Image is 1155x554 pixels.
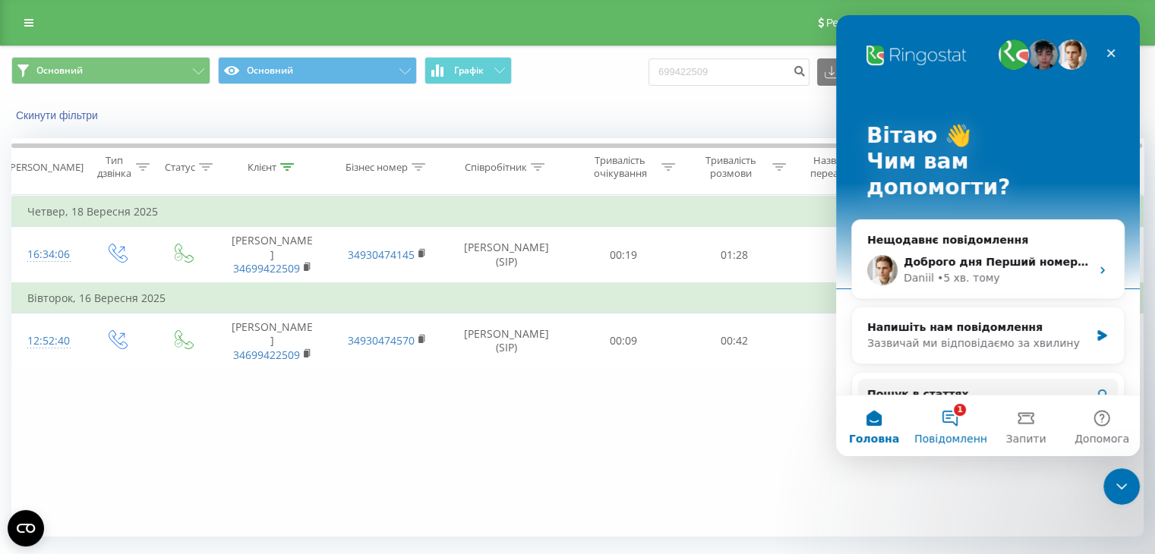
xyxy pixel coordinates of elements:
[228,380,304,441] button: Допомога
[7,161,84,174] div: [PERSON_NAME]
[12,283,1144,313] td: Вівторок, 16 Вересня 2025
[78,418,157,429] span: Повідомлення
[424,57,512,84] button: Графік
[348,247,415,262] a: 34930474145
[445,313,569,370] td: [PERSON_NAME] (SIP)
[11,109,106,122] button: Скинути фільтри
[215,313,330,370] td: [PERSON_NAME]
[165,161,195,174] div: Статус
[101,255,164,271] div: • 5 хв. тому
[233,348,300,362] a: 34699422509
[693,154,768,180] div: Тривалість розмови
[817,58,899,86] button: Експорт
[348,333,415,348] a: 34930474570
[31,320,254,336] div: Зазвичай ми відповідаємо за хвилину
[826,17,938,29] span: Реферальна програма
[649,58,809,86] input: Пошук за номером
[12,197,1144,227] td: Четвер, 18 Вересня 2025
[233,261,300,275] a: 34699422509
[346,161,408,174] div: Бізнес номер
[803,154,883,180] div: Назва схеми переадресації
[68,255,98,271] div: Daniil
[836,15,1140,456] iframe: Intercom live chat
[36,65,83,77] span: Основний
[1103,468,1140,505] iframe: Intercom live chat
[569,313,679,370] td: 00:09
[679,227,789,283] td: 01:28
[679,313,789,370] td: 00:42
[218,57,417,84] button: Основний
[582,154,658,180] div: Тривалість очікування
[31,304,254,320] div: Напишіть нам повідомлення
[569,227,679,283] td: 00:19
[96,154,131,180] div: Тип дзвінка
[76,380,152,441] button: Повідомлення
[238,418,293,429] span: Допомога
[22,364,282,394] button: Пошук в статтях
[152,380,228,441] button: Запити
[261,24,289,52] div: Закрити
[27,326,68,356] div: 12:52:40
[8,510,44,546] button: Open CMP widget
[215,227,330,283] td: [PERSON_NAME]
[169,418,210,429] span: Запити
[13,418,63,429] span: Головна
[465,161,527,174] div: Співробітник
[11,57,210,84] button: Основний
[445,227,569,283] td: [PERSON_NAME] (SIP)
[454,65,484,76] span: Графік
[31,371,133,387] span: Пошук в статтях
[27,240,68,269] div: 16:34:06
[15,291,289,349] div: Напишіть нам повідомленняЗазвичай ми відповідаємо за хвилину
[248,161,276,174] div: Клієнт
